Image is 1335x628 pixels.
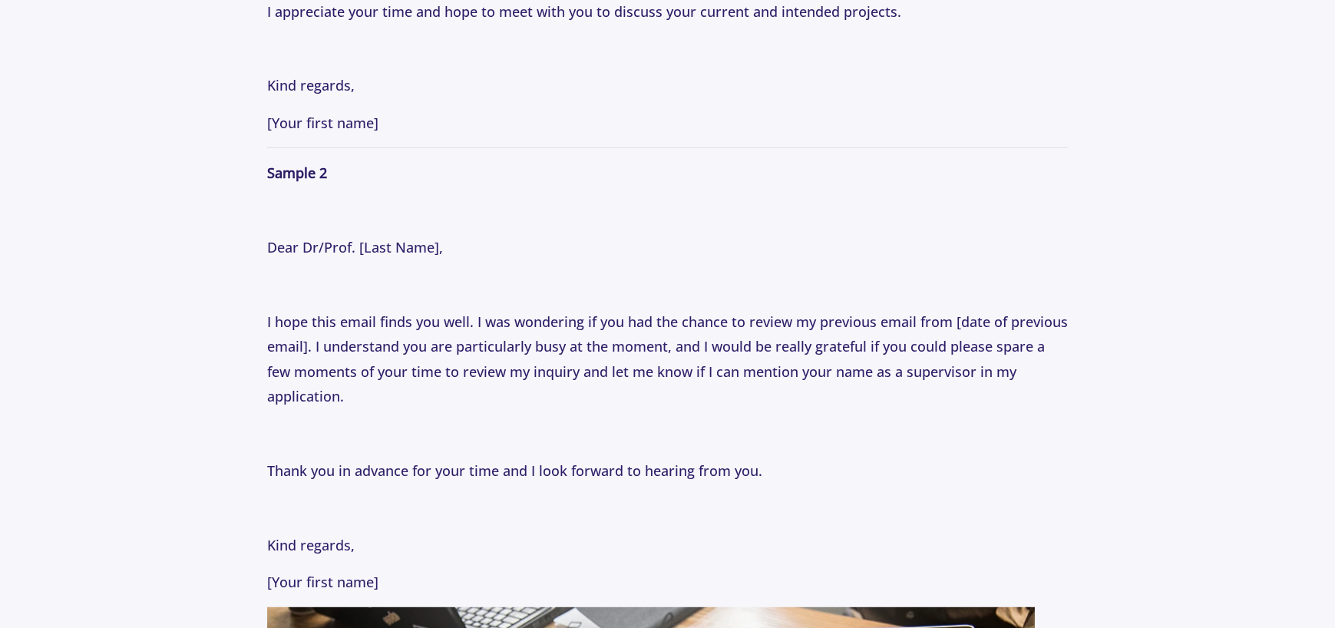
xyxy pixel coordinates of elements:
[267,533,1068,557] p: Kind regards,
[267,309,1068,409] p: I hope this email finds you well. I was wondering if you had the chance to review my previous ema...
[267,164,327,182] strong: Sample 2
[267,235,1068,259] p: Dear Dr/Prof. [Last Name],
[267,73,1068,98] p: Kind regards,
[267,458,1068,483] p: Thank you in advance for your time and I look forward to hearing from you.
[267,111,1068,135] p: [Your first name]
[267,570,1068,594] p: [Your first name]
